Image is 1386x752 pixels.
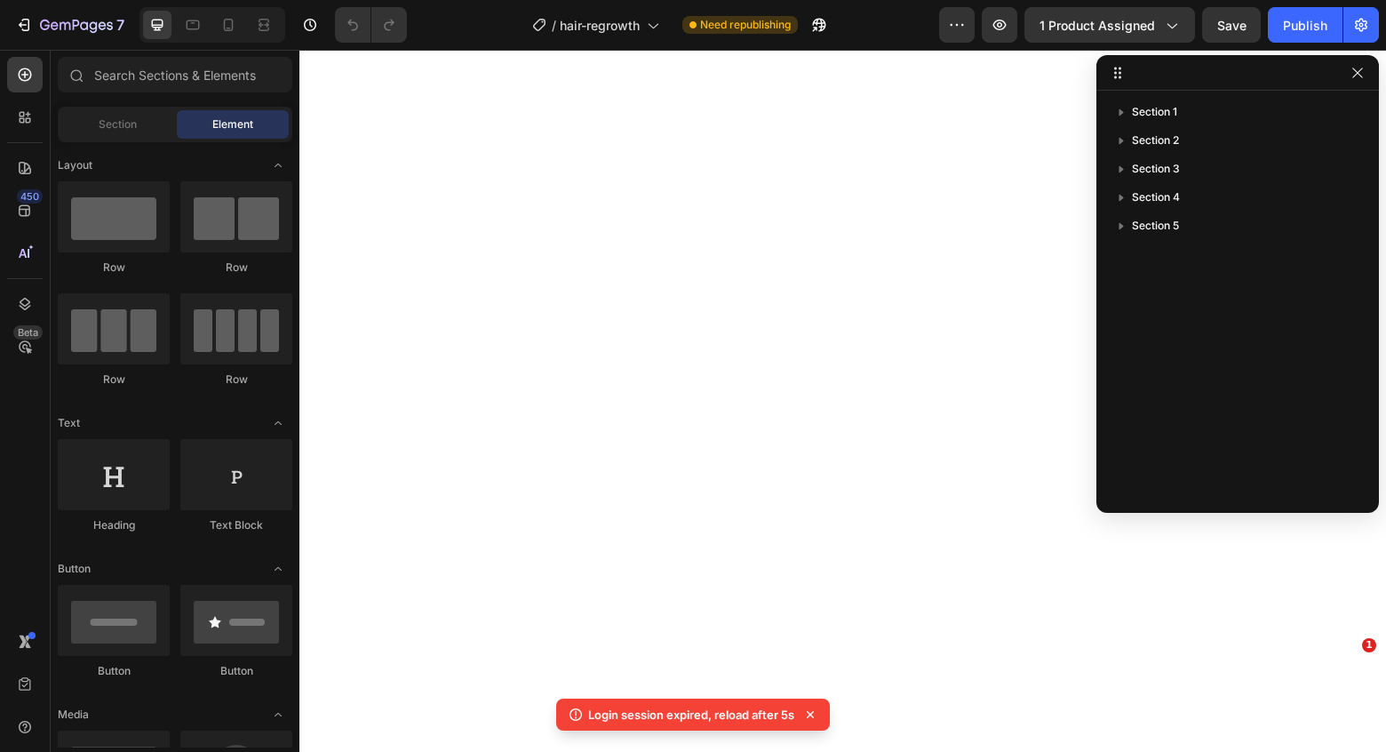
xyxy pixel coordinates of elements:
input: Search Sections & Elements [58,57,292,92]
div: Button [58,663,170,679]
p: Login session expired, reload after 5s [588,706,794,724]
span: 1 product assigned [1039,16,1155,35]
span: Element [212,116,253,132]
span: Section 2 [1132,132,1179,149]
p: 7 [116,14,124,36]
span: Need republishing [700,17,791,33]
button: Publish [1268,7,1342,43]
span: Section 3 [1132,160,1180,178]
div: Beta [13,325,43,340]
span: Section [99,116,137,132]
span: Button [58,561,91,577]
div: Row [180,260,292,276]
span: Section 5 [1132,217,1179,235]
span: Layout [58,157,92,173]
span: Section 4 [1132,188,1180,206]
div: Row [58,260,170,276]
button: 7 [7,7,132,43]
div: Row [180,372,292,388]
div: Undo/Redo [335,7,407,43]
span: Toggle open [264,151,292,180]
div: Text Block [180,517,292,533]
div: Heading [58,517,170,533]
iframe: Design area [299,50,1386,752]
div: Publish [1283,16,1327,35]
div: Button [180,663,292,679]
span: Save [1217,18,1247,33]
span: hair-regrowth [560,16,640,35]
span: 1 [1362,638,1376,652]
span: Toggle open [264,409,292,437]
button: 1 product assigned [1024,7,1195,43]
span: Toggle open [264,700,292,729]
button: Save [1202,7,1261,43]
span: Media [58,707,89,723]
div: 450 [17,189,43,204]
span: Toggle open [264,555,292,583]
span: Text [58,415,80,431]
iframe: Intercom live chat [1326,665,1368,708]
span: / [552,16,556,35]
span: Section 1 [1132,103,1177,121]
div: Row [58,372,170,388]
